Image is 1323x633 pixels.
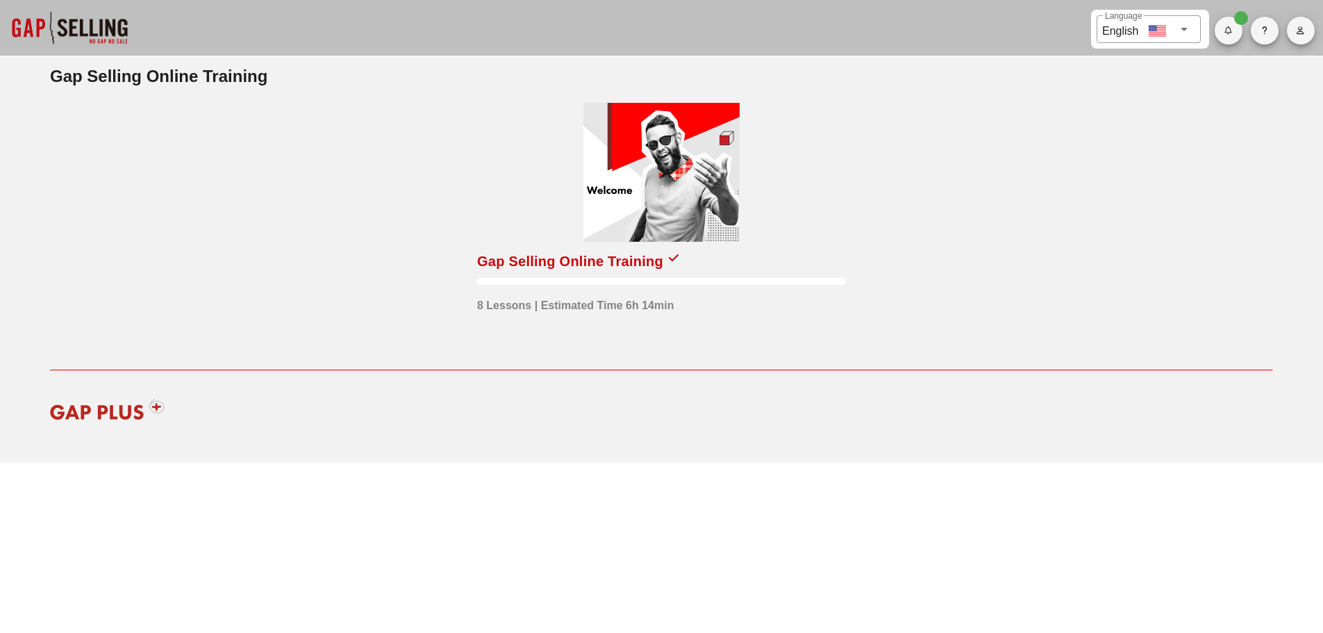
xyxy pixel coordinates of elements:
h2: Gap Selling Online Training [50,64,1273,89]
img: gap-plus-logo-red.svg [41,388,174,430]
div: English [1102,19,1138,40]
div: 8 Lessons | Estimated Time 6h 14min [477,290,674,314]
div: Gap Selling Online Training [477,250,663,272]
div: LanguageEnglish [1097,15,1201,43]
span: Badge [1234,11,1248,25]
label: Language [1105,11,1142,22]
